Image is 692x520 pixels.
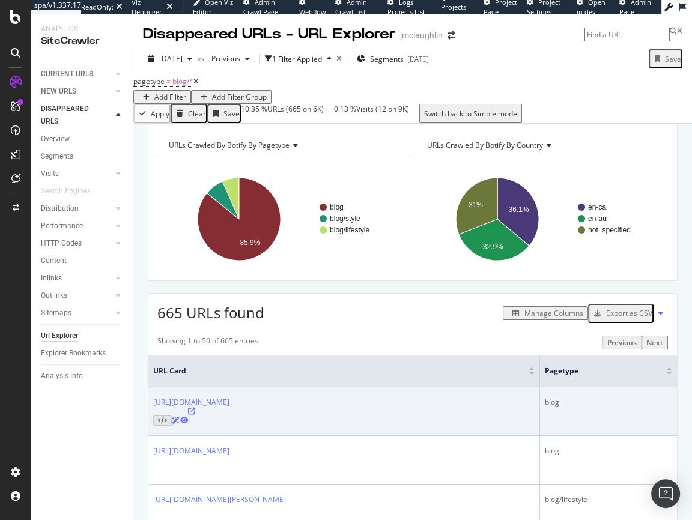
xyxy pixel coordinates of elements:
[153,408,229,415] a: Visit Online Page
[41,168,112,180] a: Visits
[153,397,229,407] a: [URL][DOMAIN_NAME]
[651,479,680,508] div: Open Intercom Messenger
[41,103,102,128] div: DISAPPEARED URLS
[330,215,360,223] text: blog/style
[41,330,78,342] div: Url Explorer
[41,24,123,34] div: Analytics
[241,104,324,123] div: 10.35 % URLs ( 665 on 6K )
[642,336,668,349] button: Next
[159,53,183,64] span: 2025 Sep. 7th
[41,272,62,285] div: Inlinks
[41,68,93,80] div: CURRENT URLS
[169,140,290,150] span: URLs Crawled By Botify By pagetype
[133,90,191,104] button: Add Filter
[212,92,267,102] div: Add Filter Group
[166,136,399,155] h4: URLs Crawled By Botify By pagetype
[171,104,207,123] button: Clear
[41,133,124,145] a: Overview
[143,49,197,68] button: [DATE]
[588,215,607,223] text: en-au
[41,220,83,232] div: Performance
[41,68,112,80] a: CURRENT URLS
[166,76,171,86] span: =
[81,2,114,12] div: ReadOnly:
[41,370,83,382] div: Analysis Info
[334,104,409,123] div: 0.13 % Visits ( 12 on 9K )
[191,90,272,104] button: Add Filter Group
[41,330,124,342] a: Url Explorer
[157,303,264,322] span: 665 URLs found
[207,49,255,68] button: Previous
[545,494,672,505] div: blog/lifestyle
[240,238,260,247] text: 85.9%
[41,202,79,215] div: Distribution
[602,336,642,349] button: Previous
[265,49,336,68] button: 1 Filter Applied
[646,337,663,348] div: Next
[197,53,207,64] span: vs
[153,415,172,426] button: View HTML Source
[524,308,583,318] div: Manage Columns
[400,29,443,41] div: jmclaughlin
[441,2,466,21] span: Projects List
[41,202,112,215] a: Distribution
[503,306,588,320] button: Manage Columns
[588,226,631,235] text: not_specified
[427,140,543,150] span: URLs Crawled By Botify By country
[606,308,652,318] div: Export as CSV
[41,168,59,180] div: Visits
[153,494,286,504] a: [URL][DOMAIN_NAME][PERSON_NAME]
[330,204,344,212] text: blog
[607,337,637,348] div: Previous
[545,366,648,376] span: pagetype
[41,255,124,267] a: Content
[299,7,326,16] span: Webflow
[424,109,517,119] div: Switch back to Simple mode
[41,272,112,285] a: Inlinks
[588,204,606,212] text: en-ca
[448,31,455,40] div: arrow-right-arrow-left
[41,237,82,250] div: HTTP Codes
[154,92,186,102] div: Add Filter
[41,85,76,98] div: NEW URLS
[41,347,124,360] a: Explorer Bookmarks
[508,205,529,214] text: 36.1%
[41,185,103,198] a: Search Engines
[207,104,241,123] button: Save
[157,167,405,271] svg: A chart.
[41,289,112,302] a: Outlinks
[41,220,112,232] a: Performance
[188,109,206,119] div: Clear
[41,150,124,163] a: Segments
[207,53,240,64] span: Previous
[545,446,672,456] div: blog
[151,109,169,119] div: Apply
[425,136,657,155] h4: URLs Crawled By Botify By country
[153,446,229,456] a: [URL][DOMAIN_NAME]
[272,54,322,64] div: 1 Filter Applied
[545,397,672,408] div: blog
[41,289,67,302] div: Outlinks
[41,85,112,98] a: NEW URLS
[41,150,73,163] div: Segments
[41,103,112,128] a: DISAPPEARED URLS
[153,366,526,376] span: URL Card
[41,34,123,48] div: SiteCrawler
[180,415,189,425] a: URL Inspection
[336,55,342,62] div: times
[133,76,165,86] span: pagetype
[370,54,404,64] span: Segments
[416,167,664,271] svg: A chart.
[133,104,171,123] button: Apply
[41,347,106,360] div: Explorer Bookmarks
[41,255,67,267] div: Content
[143,24,395,44] div: Disappeared URLs - URL Explorer
[157,336,258,349] div: Showing 1 to 50 of 665 entries
[419,104,522,123] button: Switch back to Simple mode
[41,370,124,382] a: Analysis Info
[41,307,112,319] a: Sitemaps
[41,133,70,145] div: Overview
[172,415,180,425] a: AI Url Details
